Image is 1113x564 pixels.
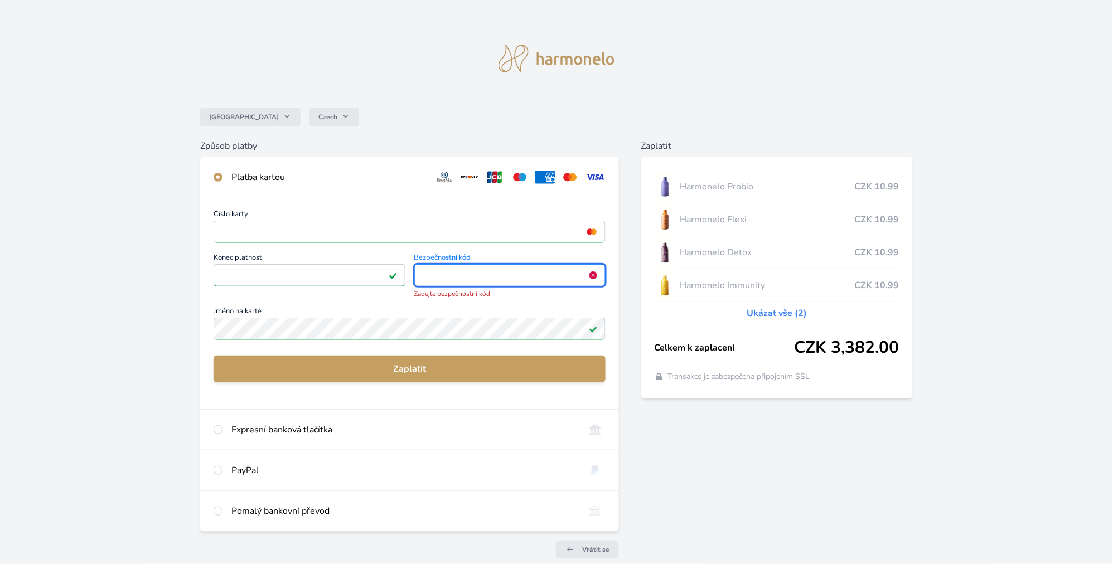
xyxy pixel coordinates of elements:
span: CZK 3,382.00 [795,338,899,358]
div: Pomalý bankovní převod [231,504,575,518]
span: Harmonelo Probio [680,180,855,193]
img: logo.svg [499,45,614,72]
img: mc.svg [560,171,580,184]
img: visa.svg [585,171,606,184]
h6: Zaplatit [641,139,913,153]
img: jcb.svg [485,171,505,184]
img: DETOX_se_stinem_x-lo.jpg [655,239,676,266]
span: Zadejte bezpečnostní kód [414,289,606,299]
img: Platné pole [589,324,598,333]
img: mc [584,227,599,237]
span: CZK 10.99 [855,279,899,292]
span: [GEOGRAPHIC_DATA] [209,113,279,121]
img: IMMUNITY_se_stinem_x-lo.jpg [655,271,676,299]
iframe: Iframe pro bezpečnostní kód [419,268,601,283]
span: Jméno na kartě [214,308,605,318]
span: Celkem k zaplacení [655,341,795,354]
h6: Způsob platby [200,139,618,153]
input: Jméno na kartěPlatné pole [214,318,606,340]
img: onlineBanking_CZ.svg [585,423,606,436]
div: PayPal [231,464,575,477]
button: Zaplatit [214,356,605,382]
img: amex.svg [535,171,555,184]
img: diners.svg [434,171,455,184]
img: Chyba [589,271,598,280]
iframe: Iframe pro datum vypršení platnosti [219,268,400,283]
span: Konec platnosti [214,254,405,264]
span: Harmonelo Immunity [680,279,855,292]
iframe: Iframe pro číslo karty [219,224,600,240]
span: Harmonelo Flexi [680,213,855,226]
span: CZK 10.99 [855,180,899,193]
img: discover.svg [459,171,480,184]
button: Czech [309,108,359,126]
img: CLEAN_FLEXI_se_stinem_x-hi_(1)-lo.jpg [655,206,676,234]
span: Transakce je zabezpečena připojením SSL [668,371,810,382]
button: [GEOGRAPHIC_DATA] [200,108,301,126]
span: Czech [318,113,337,121]
div: Expresní banková tlačítka [231,423,575,436]
img: CLEAN_PROBIO_se_stinem_x-lo.jpg [655,173,676,201]
span: CZK 10.99 [855,246,899,259]
span: Harmonelo Detox [680,246,855,259]
div: Platba kartou [231,171,425,184]
span: Bezpečnostní kód [414,254,606,264]
span: CZK 10.99 [855,213,899,226]
span: Číslo karty [214,211,605,221]
img: Platné pole [389,271,398,280]
a: Ukázat vše (2) [747,307,807,320]
img: paypal.svg [585,464,606,477]
a: Vrátit se [556,541,619,558]
img: maestro.svg [510,171,530,184]
span: Vrátit se [583,545,610,554]
img: bankTransfer_IBAN.svg [585,504,606,518]
span: Zaplatit [222,362,596,376]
